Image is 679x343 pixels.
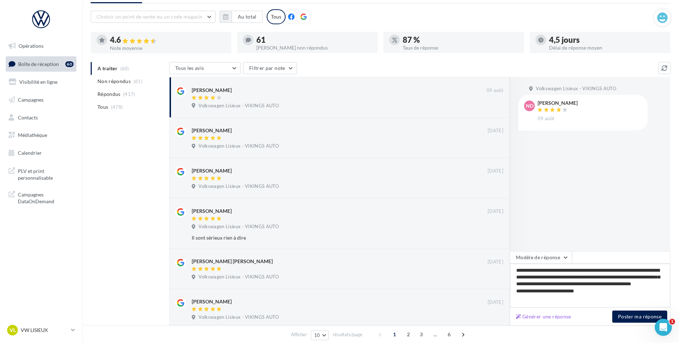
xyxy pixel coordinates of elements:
span: Opérations [19,43,44,49]
div: 60 [65,61,74,67]
button: Choisir un point de vente ou un code magasin [91,11,216,23]
span: Tous les avis [175,65,204,71]
div: [PERSON_NAME] [192,298,232,305]
span: [DATE] [488,208,503,215]
span: [DATE] [488,128,503,134]
span: Répondus [97,91,121,98]
div: Taux de réponse [403,45,518,50]
div: Note moyenne [110,46,226,51]
a: Campagnes [4,92,78,107]
span: Volkswagen Lisieux - VIKINGS AUTO [198,183,279,190]
span: Non répondus [97,78,131,85]
span: 1 [669,319,675,324]
button: Au total [220,11,263,23]
div: [PERSON_NAME] [192,208,232,215]
span: (478) [111,104,123,110]
span: résultats/page [333,331,362,338]
div: Tous [267,9,286,24]
span: Afficher [291,331,307,338]
a: PLV et print personnalisable [4,163,78,184]
span: Volkswagen Lisieux - VIKINGS AUTO [536,86,616,92]
button: Poster ma réponse [612,311,667,323]
p: VW LISIEUX [21,327,68,334]
span: Volkswagen Lisieux - VIKINGS AUTO [198,143,279,149]
span: [DATE] [488,168,503,174]
div: Délai de réponse moyen [549,45,665,50]
div: [PERSON_NAME] [192,167,232,174]
span: 09 août [538,116,554,122]
a: Médiathèque [4,128,78,143]
span: Volkswagen Lisieux - VIKINGS AUTO [198,224,279,230]
span: 2 [403,329,414,340]
span: Calendrier [18,150,42,156]
span: ND [526,102,533,109]
span: 3 [416,329,427,340]
button: Au total [232,11,263,23]
span: Boîte de réception [18,61,59,67]
button: Ignorer [480,323,503,333]
div: 4.6 [110,36,226,44]
span: 09 août [487,87,503,94]
div: 61 [256,36,372,44]
button: Tous les avis [169,62,241,74]
iframe: Intercom live chat [655,319,672,336]
span: (417) [123,91,135,97]
span: Médiathèque [18,132,47,138]
span: 10 [314,332,320,338]
a: Visibilité en ligne [4,75,78,89]
button: Ignorer [480,233,503,243]
div: [PERSON_NAME] [192,127,232,134]
span: Visibilité en ligne [19,79,57,85]
span: VL [10,327,16,334]
button: Ignorer [480,142,504,152]
button: Filtrer par note [243,62,297,74]
button: Générer une réponse [513,312,574,321]
button: 10 [311,330,329,340]
a: Contacts [4,110,78,125]
div: [PERSON_NAME] [PERSON_NAME] [192,258,273,265]
span: Volkswagen Lisieux - VIKINGS AUTO [198,314,279,321]
div: 87 % [403,36,518,44]
span: ... [429,329,441,340]
span: Campagnes DataOnDemand [18,190,74,205]
span: PLV et print personnalisable [18,166,74,181]
div: Il sont sérieux rien à dire [192,234,457,241]
a: Opérations [4,39,78,53]
span: Tous [97,103,108,111]
span: 6 [443,329,455,340]
button: Modèle de réponse [510,251,572,263]
span: Campagnes [18,97,44,103]
a: VL VW LISIEUX [6,323,76,337]
div: Changement,des piles sur les deux clés de démarrage. [192,325,457,332]
div: 4,5 jours [549,36,665,44]
a: Calendrier [4,145,78,160]
button: Ignorer [480,182,504,192]
a: Boîte de réception60 [4,56,78,72]
span: (61) [134,78,142,84]
div: [PERSON_NAME] [192,87,232,94]
span: Volkswagen Lisieux - VIKINGS AUTO [198,103,279,109]
span: 1 [389,329,400,340]
span: Choisir un point de vente ou un code magasin [97,14,202,20]
button: Ignorer [480,273,504,283]
span: Contacts [18,114,38,120]
a: Campagnes DataOnDemand [4,187,78,208]
span: Volkswagen Lisieux - VIKINGS AUTO [198,274,279,280]
span: [DATE] [488,259,503,265]
div: [PERSON_NAME] non répondus [256,45,372,50]
button: Ignorer [480,102,504,112]
div: [PERSON_NAME] [538,101,578,106]
span: [DATE] [488,299,503,306]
